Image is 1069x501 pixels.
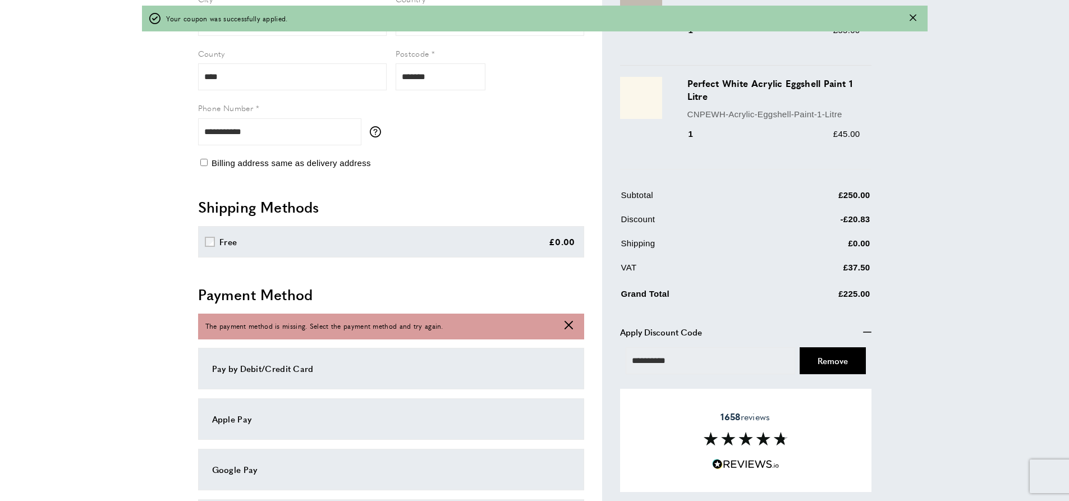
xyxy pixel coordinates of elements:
span: The payment method is missing. Select the payment method and try again. [205,321,443,332]
td: £225.00 [772,285,870,309]
div: Pay by Debit/Credit Card [212,362,570,375]
td: £37.50 [772,261,870,283]
p: CNHASM-Elite-Emulsion-Paint-2.5-Litre [687,4,860,17]
span: County [198,48,225,59]
strong: 1658 [721,410,740,423]
td: Grand Total [621,285,772,309]
td: £0.00 [772,237,870,259]
span: Apply Discount Code [620,325,702,339]
h2: Payment Method [198,284,584,305]
div: Apple Pay [212,412,570,426]
img: Reviews section [704,432,788,445]
img: Perfect White Acrylic Eggshell Paint 1 Litre [620,77,662,119]
td: -£20.83 [772,213,870,235]
button: Cancel Coupon [800,347,866,374]
td: VAT [621,261,772,283]
div: Google Pay [212,463,570,476]
h2: Shipping Methods [198,197,584,217]
span: Billing address same as delivery address [212,158,371,168]
div: £0.00 [549,235,575,249]
span: Postcode [396,48,429,59]
h3: Perfect White Acrylic Eggshell Paint 1 Litre [687,77,860,103]
button: More information [370,126,387,137]
input: Billing address same as delivery address [200,159,208,166]
td: Discount [621,213,772,235]
p: CNPEWH-Acrylic-Eggshell-Paint-1-Litre [687,108,860,121]
span: £45.00 [833,129,860,139]
div: Free [219,235,237,249]
span: Phone Number [198,102,254,113]
img: Reviews.io 5 stars [712,459,779,470]
span: Your coupon was successfully applied. [166,13,288,24]
button: Close message [910,13,916,24]
div: 1 [687,127,709,141]
span: Cancel Coupon [818,355,848,366]
td: £250.00 [772,189,870,210]
td: Shipping [621,237,772,259]
td: Subtotal [621,189,772,210]
span: reviews [721,411,770,422]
